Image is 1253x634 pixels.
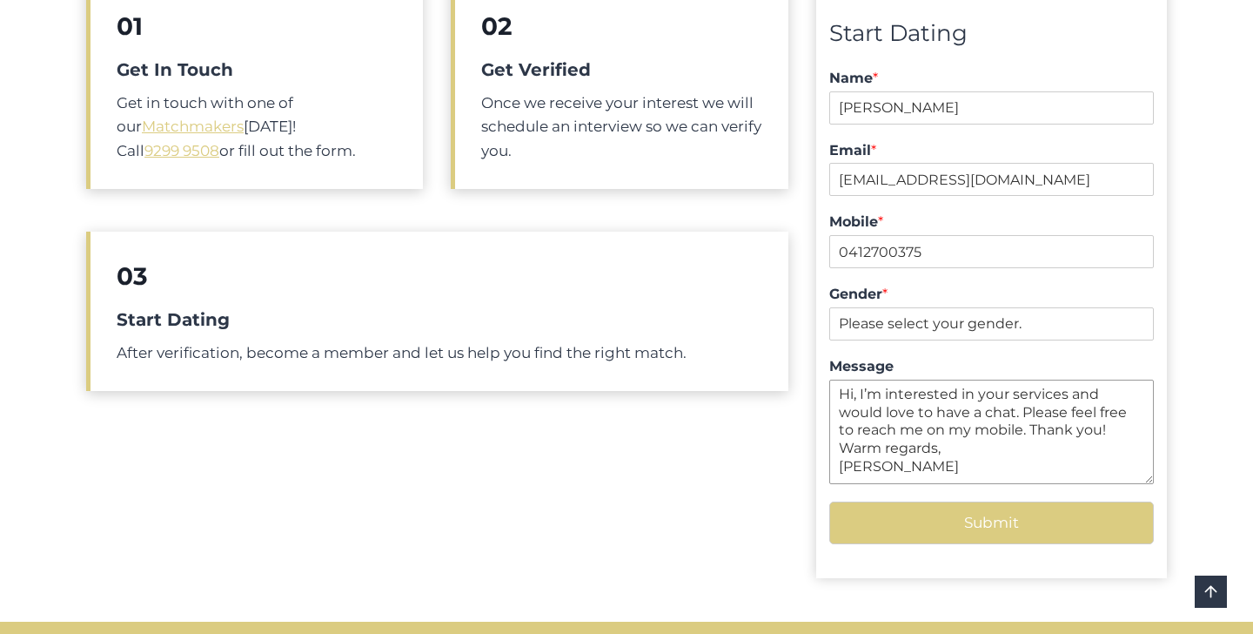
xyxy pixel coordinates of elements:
p: Once we receive your interest we will schedule an interview so we can verify you. [481,91,761,163]
a: Scroll to top [1195,576,1227,608]
h5: Get Verified [481,57,761,83]
a: Matchmakers [142,118,244,135]
p: Get in touch with one of our [DATE]! Call or fill out the form. [117,91,397,163]
label: Gender [829,286,1154,304]
label: Name [829,70,1154,88]
label: Email [829,142,1154,160]
h2: 03 [117,258,762,294]
p: After verification, become a member and let us help you find the right match. [117,341,762,365]
label: Message [829,358,1154,376]
label: Mobile [829,213,1154,232]
h5: Start Dating [117,307,762,333]
h2: 01 [117,8,397,44]
button: Submit [829,502,1154,544]
input: Mobile [829,235,1154,268]
h5: Get In Touch [117,57,397,83]
a: 9299 9508 [144,142,219,159]
h2: 02 [481,8,761,44]
div: Start Dating [829,16,1154,52]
